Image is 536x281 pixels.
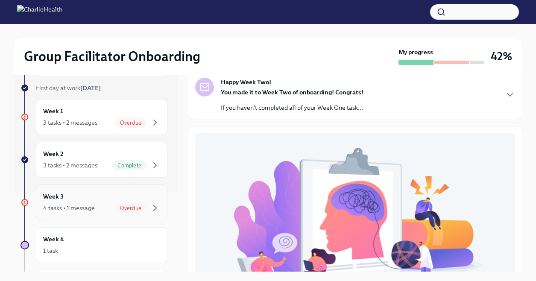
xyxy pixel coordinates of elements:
[115,120,146,126] span: Overdue
[221,103,363,112] p: If you haven't completed all of your Week One task...
[21,99,167,135] a: Week 13 tasks • 2 messagesOverdue
[43,149,64,158] h6: Week 2
[43,204,95,212] div: 4 tasks • 1 message
[43,192,64,201] h6: Week 3
[36,84,101,92] span: First day at work
[43,246,58,255] div: 1 task
[21,84,167,92] a: First day at work[DATE]
[221,78,271,86] strong: Happy Week Two!
[491,49,512,64] h3: 42%
[115,205,146,211] span: Overdue
[21,227,167,263] a: Week 41 task
[21,184,167,220] a: Week 34 tasks • 1 messageOverdue
[112,162,146,169] span: Complete
[43,234,64,244] h6: Week 4
[24,48,200,65] h2: Group Facilitator Onboarding
[43,118,97,127] div: 3 tasks • 2 messages
[221,88,363,96] strong: You made it to Week Two of onboarding! Congrats!
[398,48,433,56] strong: My progress
[80,84,101,92] strong: [DATE]
[21,142,167,178] a: Week 23 tasks • 2 messagesComplete
[43,161,97,170] div: 3 tasks • 2 messages
[17,5,62,19] img: CharlieHealth
[43,106,63,116] h6: Week 1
